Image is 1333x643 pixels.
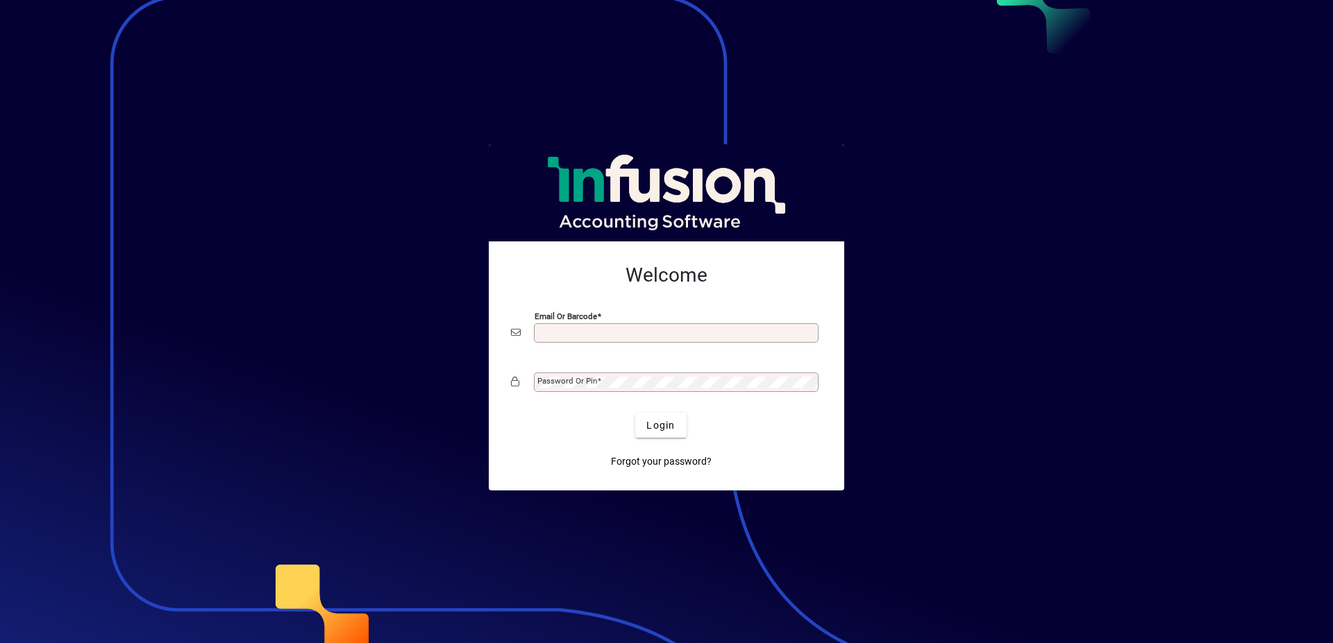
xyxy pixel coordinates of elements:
[511,264,822,287] h2: Welcome
[611,454,712,469] span: Forgot your password?
[535,311,597,321] mat-label: Email or Barcode
[635,413,686,438] button: Login
[605,449,717,474] a: Forgot your password?
[646,418,675,433] span: Login
[537,376,597,386] mat-label: Password or Pin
